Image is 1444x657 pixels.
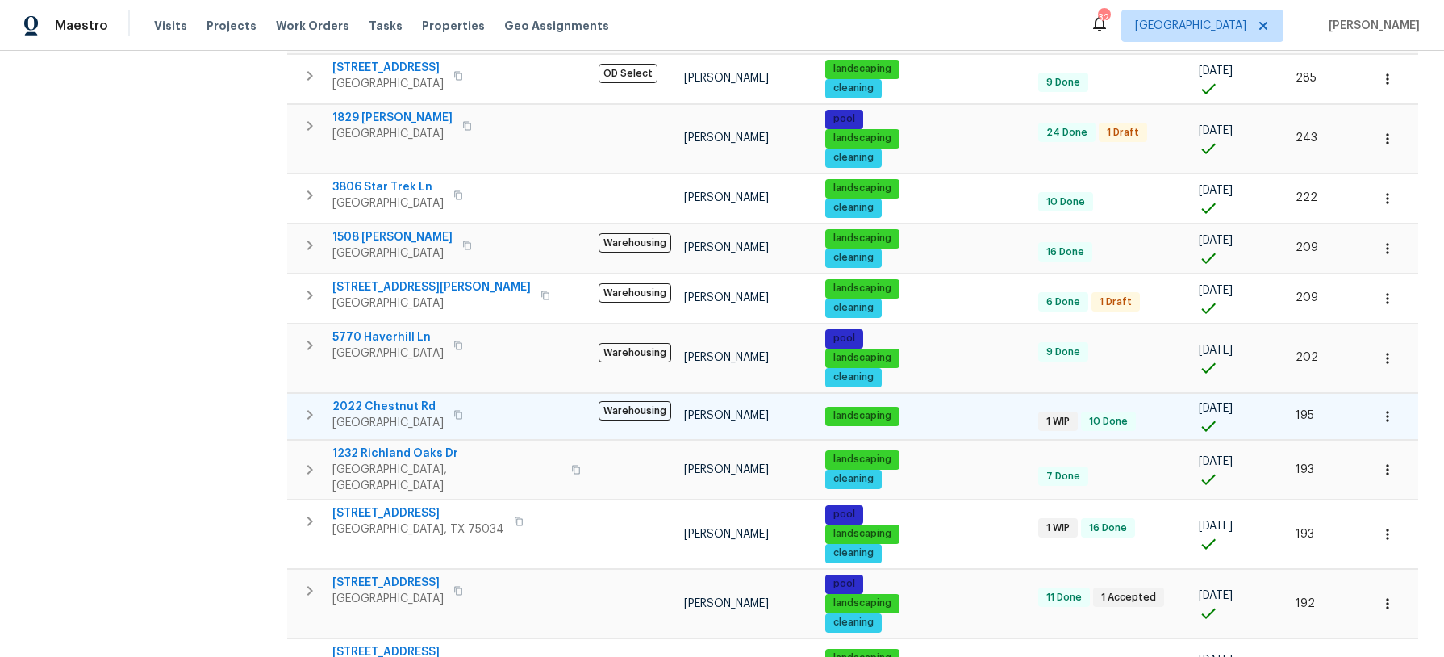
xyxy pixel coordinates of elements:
[827,472,880,486] span: cleaning
[827,577,862,591] span: pool
[599,64,657,83] span: OD Select
[1199,403,1233,414] span: [DATE]
[1083,415,1134,429] span: 10 Done
[827,132,898,145] span: landscaping
[827,527,898,541] span: landscaping
[827,546,880,560] span: cleaning
[332,575,444,591] span: [STREET_ADDRESS]
[1135,18,1246,34] span: [GEOGRAPHIC_DATA]
[827,201,880,215] span: cleaning
[332,110,453,126] span: 1829 [PERSON_NAME]
[1199,235,1233,246] span: [DATE]
[1296,598,1315,609] span: 192
[1199,285,1233,296] span: [DATE]
[369,20,403,31] span: Tasks
[1199,456,1233,467] span: [DATE]
[684,242,769,253] span: [PERSON_NAME]
[332,329,444,345] span: 5770 Haverhill Ln
[332,279,531,295] span: [STREET_ADDRESS][PERSON_NAME]
[1296,192,1317,203] span: 222
[827,182,898,195] span: landscaping
[1040,591,1088,605] span: 11 Done
[1040,126,1094,140] span: 24 Done
[827,332,862,345] span: pool
[332,126,453,142] span: [GEOGRAPHIC_DATA]
[1040,521,1076,535] span: 1 WIP
[684,132,769,144] span: [PERSON_NAME]
[827,596,898,610] span: landscaping
[332,446,561,462] span: 1232 Richland Oaks Dr
[827,616,880,630] span: cleaning
[827,232,898,245] span: landscaping
[1199,185,1233,196] span: [DATE]
[599,233,671,253] span: Warehousing
[1199,125,1233,136] span: [DATE]
[827,453,898,467] span: landscaping
[332,245,453,262] span: [GEOGRAPHIC_DATA]
[1093,295,1138,309] span: 1 Draft
[1296,132,1317,144] span: 243
[684,529,769,540] span: [PERSON_NAME]
[1083,521,1133,535] span: 16 Done
[827,301,880,315] span: cleaning
[332,295,531,312] span: [GEOGRAPHIC_DATA]
[1296,352,1318,363] span: 202
[332,521,504,538] span: [GEOGRAPHIC_DATA], TX 75034
[599,343,671,362] span: Warehousing
[332,505,504,521] span: [STREET_ADDRESS]
[1322,18,1420,34] span: [PERSON_NAME]
[684,352,769,363] span: [PERSON_NAME]
[504,18,609,34] span: Geo Assignments
[332,60,444,76] span: [STREET_ADDRESS]
[684,410,769,421] span: [PERSON_NAME]
[1199,521,1233,532] span: [DATE]
[1040,415,1076,429] span: 1 WIP
[599,283,671,303] span: Warehousing
[1095,591,1162,605] span: 1 Accepted
[422,18,485,34] span: Properties
[1100,126,1146,140] span: 1 Draft
[684,464,769,475] span: [PERSON_NAME]
[1098,10,1109,26] div: 32
[1296,292,1318,303] span: 209
[827,62,898,76] span: landscaping
[827,82,880,95] span: cleaning
[1040,295,1087,309] span: 6 Done
[827,112,862,126] span: pool
[1040,245,1091,259] span: 16 Done
[1040,195,1091,209] span: 10 Done
[1296,529,1314,540] span: 193
[684,192,769,203] span: [PERSON_NAME]
[332,229,453,245] span: 1508 [PERSON_NAME]
[827,151,880,165] span: cleaning
[827,251,880,265] span: cleaning
[1040,76,1087,90] span: 9 Done
[154,18,187,34] span: Visits
[1040,345,1087,359] span: 9 Done
[332,179,444,195] span: 3806 Star Trek Ln
[332,415,444,431] span: [GEOGRAPHIC_DATA]
[1040,470,1087,483] span: 7 Done
[55,18,108,34] span: Maestro
[827,370,880,384] span: cleaning
[827,351,898,365] span: landscaping
[1199,345,1233,356] span: [DATE]
[1296,73,1317,84] span: 285
[276,18,349,34] span: Work Orders
[332,462,561,494] span: [GEOGRAPHIC_DATA], [GEOGRAPHIC_DATA]
[827,508,862,521] span: pool
[1296,242,1318,253] span: 209
[599,401,671,421] span: Warehousing
[332,399,444,415] span: 2022 Chestnut Rd
[1199,65,1233,77] span: [DATE]
[827,409,898,423] span: landscaping
[207,18,257,34] span: Projects
[827,282,898,295] span: landscaping
[332,591,444,607] span: [GEOGRAPHIC_DATA]
[1296,410,1314,421] span: 195
[1296,464,1314,475] span: 193
[684,292,769,303] span: [PERSON_NAME]
[332,195,444,211] span: [GEOGRAPHIC_DATA]
[1199,590,1233,601] span: [DATE]
[332,345,444,362] span: [GEOGRAPHIC_DATA]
